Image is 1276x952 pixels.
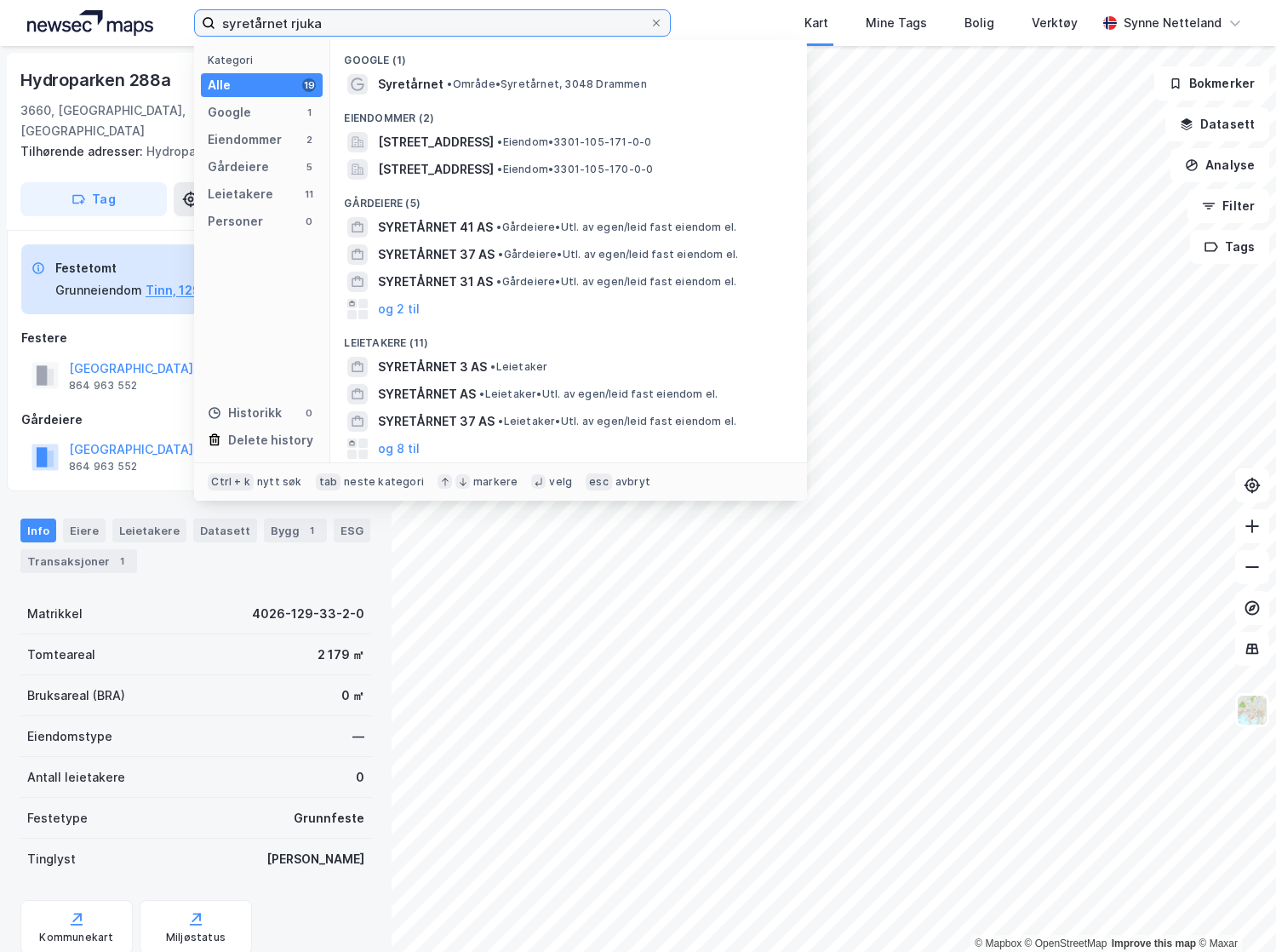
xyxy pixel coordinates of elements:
span: Gårdeiere • Utl. av egen/leid fast eiendom el. [498,248,738,261]
div: avbryt [615,475,650,489]
div: Google (1) [330,40,807,71]
span: Leietaker • Utl. av egen/leid fast eiendom el. [498,415,736,428]
span: Område • Syretårnet, 3048 Drammen [447,77,646,91]
span: SYRETÅRNET 31 AS [378,272,493,292]
div: 1 [302,106,316,119]
div: Mine Tags [866,13,927,33]
div: Leietakere (11) [330,323,807,353]
div: Festetype [27,808,88,829]
div: 0 [302,406,316,420]
button: og 2 til [378,299,420,319]
div: Gårdeiere [208,157,269,177]
span: • [497,163,502,175]
div: 864 963 552 [69,379,137,393]
span: • [479,387,484,400]
div: Eiendommer [208,129,282,150]
div: Personer [208,211,263,232]
div: Festere [21,328,370,348]
div: Leietakere [208,184,273,204]
a: Improve this map [1112,938,1196,949]
img: Z [1236,694,1268,726]
span: • [496,221,501,233]
div: 5 [302,160,316,174]
span: Leietaker [490,360,547,374]
button: Tinn, 129/33 [146,280,222,301]
span: Eiendom • 3301-105-170-0-0 [497,163,653,176]
div: ESG [334,519,370,542]
div: 3660, [GEOGRAPHIC_DATA], [GEOGRAPHIC_DATA] [20,100,289,141]
div: Grunneiendom [55,280,142,301]
span: [STREET_ADDRESS] [378,132,494,152]
div: 4026-129-33-2-0 [252,604,364,624]
div: [PERSON_NAME] [266,849,364,869]
div: Miljøstatus [166,931,226,944]
div: Tomteareal [27,645,95,665]
span: Leietaker • Utl. av egen/leid fast eiendom el. [479,387,718,401]
div: Bolig [964,13,994,33]
div: tab [316,473,341,490]
a: Mapbox [975,938,1021,949]
div: Gårdeiere [21,410,370,430]
div: Delete history [228,430,313,450]
div: Kontrollprogram for chat [1191,870,1276,952]
button: og 8 til [378,439,420,459]
div: Antall leietakere [27,767,125,788]
div: velg [549,475,572,489]
div: Matrikkel [27,604,83,624]
span: SYRETÅRNET 3 AS [378,357,487,377]
div: Leietakere [112,519,186,542]
div: Hydroparken 288a [20,66,175,94]
span: Eiendom • 3301-105-171-0-0 [497,135,651,149]
div: 0 [356,767,364,788]
span: Gårdeiere • Utl. av egen/leid fast eiendom el. [496,221,736,234]
div: Ctrl + k [208,473,254,490]
div: Synne Netteland [1124,13,1222,33]
button: Filter [1187,189,1269,223]
div: esc [586,473,612,490]
img: logo.a4113a55bc3d86da70a041830d287a7e.svg [27,10,153,36]
span: SYRETÅRNET 41 AS [378,217,493,238]
div: Info [20,519,56,542]
div: Eiere [63,519,106,542]
span: • [490,360,495,373]
div: 2 [302,133,316,146]
div: Festetomt [55,258,222,278]
div: Eiendomstype [27,726,112,747]
span: [STREET_ADDRESS] [378,159,494,180]
div: Gårdeiere (5) [330,183,807,214]
span: Tilhørende adresser: [20,144,146,158]
div: — [352,726,364,747]
span: SYRETÅRNET 37 AS [378,244,495,265]
span: Gårdeiere • Utl. av egen/leid fast eiendom el. [496,275,736,289]
div: Bruksareal (BRA) [27,685,125,706]
div: Google [208,102,251,123]
span: • [496,275,501,288]
span: • [498,415,503,427]
div: 1 [303,522,320,539]
div: Grunnfeste [294,808,364,829]
button: Bokmerker [1154,66,1269,100]
div: 2 179 ㎡ [318,645,364,665]
button: Datasett [1165,107,1269,141]
div: 1 [113,553,130,570]
div: Tinglyst [27,849,76,869]
span: SYRETÅRNET AS [378,384,476,404]
div: Historikk [208,403,282,423]
div: Eiendommer (2) [330,98,807,129]
div: 19 [302,78,316,92]
div: Kommunekart [39,931,113,944]
span: • [498,248,503,261]
div: nytt søk [257,475,302,489]
iframe: Chat Widget [1191,870,1276,952]
a: OpenStreetMap [1025,938,1107,949]
button: Analyse [1170,148,1269,182]
div: 0 [302,215,316,228]
button: Tags [1190,230,1269,264]
div: Bygg [264,519,327,542]
div: Datasett [193,519,257,542]
div: Verktøy [1032,13,1078,33]
button: Tag [20,182,167,216]
input: Søk på adresse, matrikkel, gårdeiere, leietakere eller personer [215,10,649,36]
div: Hydroparken 288 [20,141,358,162]
div: 11 [302,187,316,201]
